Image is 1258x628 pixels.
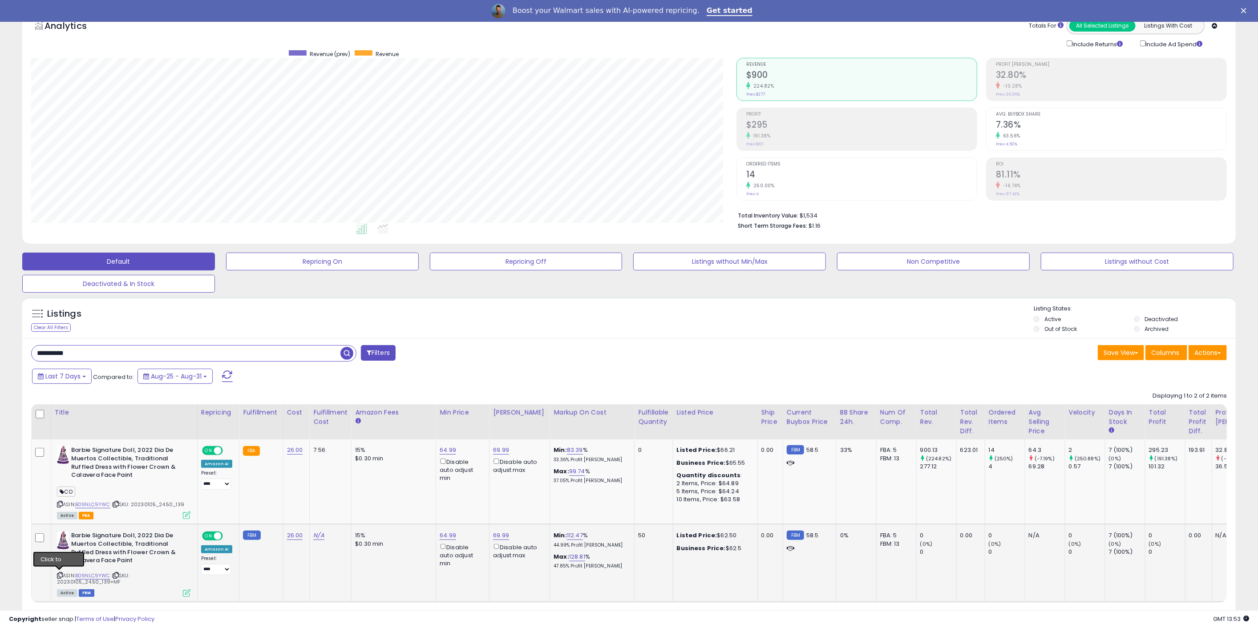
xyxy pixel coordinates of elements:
[1035,455,1055,462] small: (-7.19%)
[1109,427,1114,435] small: Days In Stock.
[926,455,951,462] small: (224.82%)
[310,50,350,58] span: Revenue (prev)
[750,83,774,89] small: 224.82%
[995,455,1013,462] small: (250%)
[1000,83,1022,89] small: -10.28%
[1109,446,1145,454] div: 7 (100%)
[355,408,432,417] div: Amazon Fees
[638,408,669,427] div: Fulfillable Quantity
[57,512,77,519] span: All listings currently available for purchase on Amazon
[57,446,69,464] img: 5189NzUFJIL._SL40_.jpg
[440,542,482,568] div: Disable auto adjust min
[201,408,235,417] div: Repricing
[75,572,110,580] a: B09NLC9YWC
[996,191,1019,197] small: Prev: 97.42%
[31,323,71,332] div: Clear All Filters
[1109,531,1145,539] div: 7 (100%)
[1029,531,1058,539] div: N/A
[840,446,870,454] div: 33%
[677,495,751,503] div: 10 Items, Price: $63.58
[920,463,956,471] div: 277.12
[750,133,771,139] small: 191.38%
[55,408,194,417] div: Title
[1222,455,1246,462] small: (-10.28%)
[1241,8,1250,13] div: Close
[1000,182,1021,189] small: -16.74%
[554,563,627,569] p: 47.85% Profit [PERSON_NAME]
[201,556,232,575] div: Preset:
[32,369,92,384] button: Last 7 Days
[554,552,569,561] b: Max:
[355,540,429,548] div: $0.30 min
[746,162,977,167] span: Ordered Items
[567,446,583,455] a: 83.39
[440,408,485,417] div: Min Price
[960,408,981,436] div: Total Rev. Diff.
[355,531,429,539] div: 15%
[677,446,717,454] b: Listed Price:
[880,540,910,548] div: FBM: 13
[57,531,69,549] img: 5189NzUFJIL._SL40_.jpg
[1153,392,1227,400] div: Displaying 1 to 2 of 2 items
[1149,463,1185,471] div: 101.32
[1069,446,1105,454] div: 2
[9,615,154,624] div: seller snap | |
[569,467,585,476] a: 99.74
[1155,455,1177,462] small: (191.38%)
[22,275,215,293] button: Deactivated & In Stock
[1069,408,1101,417] div: Velocity
[677,487,751,495] div: 5 Items, Price: $64.24
[996,112,1226,117] span: Avg. Buybox Share
[491,4,506,18] img: Profile image for Adrian
[1069,548,1105,556] div: 0
[9,615,41,623] strong: Copyright
[677,446,751,454] div: $66.21
[1149,540,1161,547] small: (0%)
[1213,615,1249,623] span: 2025-09-8 13:53 GMT
[493,408,546,417] div: [PERSON_NAME]
[243,531,260,540] small: FBM
[880,408,913,427] div: Num of Comp.
[287,408,306,417] div: Cost
[1149,531,1185,539] div: 0
[243,446,259,456] small: FBA
[112,501,184,508] span: | SKU: 20230105_24.50_139
[440,531,456,540] a: 64.99
[203,447,214,455] span: ON
[1149,446,1185,454] div: 295.23
[960,531,978,539] div: 0.00
[989,531,1025,539] div: 0
[355,446,429,454] div: 15%
[1109,408,1141,427] div: Days In Stock
[1109,548,1145,556] div: 7 (100%)
[989,548,1025,556] div: 0
[1069,540,1081,547] small: (0%)
[1151,348,1179,357] span: Columns
[1149,408,1181,427] div: Total Profit
[787,445,804,455] small: FBM
[989,540,1001,547] small: (0%)
[1149,548,1185,556] div: 0
[960,446,978,454] div: 623.01
[71,446,179,481] b: Barbie Signature Doll, 2022 Dia De Muertos Collectible, Traditional Ruffled Dress with Flower Cro...
[738,212,798,219] b: Total Inventory Value:
[493,542,543,560] div: Disable auto adjust max
[430,253,623,270] button: Repricing Off
[287,531,303,540] a: 26.00
[996,62,1226,67] span: Profit [PERSON_NAME]
[79,589,95,597] span: FBM
[677,531,717,539] b: Listed Price:
[1109,455,1121,462] small: (0%)
[677,459,726,467] b: Business Price:
[806,531,819,539] span: 58.5
[76,615,114,623] a: Terms of Use
[677,471,741,479] b: Quantity discounts
[1044,315,1061,323] label: Active
[493,457,543,474] div: Disable auto adjust max
[222,532,236,540] span: OFF
[837,253,1030,270] button: Non Competitive
[738,222,807,229] b: Short Term Storage Fees:
[746,62,977,67] span: Revenue
[1189,531,1205,539] div: 0.00
[761,531,776,539] div: 0.00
